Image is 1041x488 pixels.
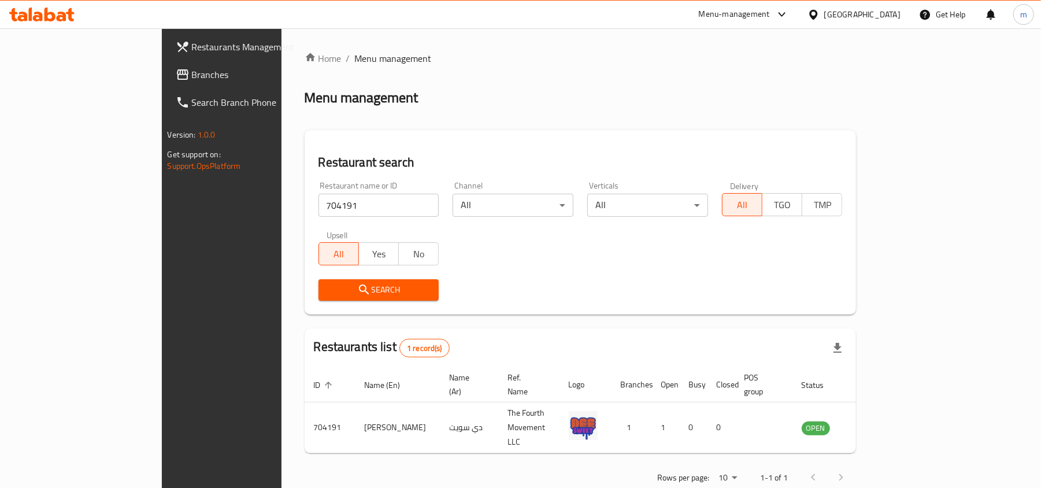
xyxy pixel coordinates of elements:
[499,402,560,453] td: The Fourth Movement LLC
[166,88,336,116] a: Search Branch Phone
[318,279,439,301] button: Search
[699,8,770,21] div: Menu-management
[508,371,546,398] span: Ref. Name
[652,367,680,402] th: Open
[365,378,416,392] span: Name (En)
[802,378,839,392] span: Status
[707,402,735,453] td: 0
[652,402,680,453] td: 1
[318,194,439,217] input: Search for restaurant name or ID..
[192,40,327,54] span: Restaurants Management
[399,339,450,357] div: Total records count
[314,378,336,392] span: ID
[305,51,857,65] nav: breadcrumb
[714,469,742,487] div: Rows per page:
[680,367,707,402] th: Busy
[824,8,901,21] div: [GEOGRAPHIC_DATA]
[727,197,758,213] span: All
[328,283,430,297] span: Search
[398,242,439,265] button: No
[730,182,759,190] label: Delivery
[168,127,196,142] span: Version:
[807,197,838,213] span: TMP
[192,95,327,109] span: Search Branch Phone
[1020,8,1027,21] span: m
[358,242,399,265] button: Yes
[168,158,241,173] a: Support.OpsPlatform
[767,197,798,213] span: TGO
[612,367,652,402] th: Branches
[318,154,843,171] h2: Restaurant search
[569,411,598,440] img: Dee Sweet
[560,367,612,402] th: Logo
[722,193,762,216] button: All
[168,147,221,162] span: Get support on:
[166,61,336,88] a: Branches
[314,338,450,357] h2: Restaurants list
[318,242,359,265] button: All
[403,246,434,263] span: No
[440,402,499,453] td: دي سويت
[355,51,432,65] span: Menu management
[198,127,216,142] span: 1.0.0
[657,471,709,485] p: Rows per page:
[305,367,893,453] table: enhanced table
[760,471,788,485] p: 1-1 of 1
[802,193,842,216] button: TMP
[346,51,350,65] li: /
[355,402,440,453] td: [PERSON_NAME]
[364,246,394,263] span: Yes
[453,194,573,217] div: All
[612,402,652,453] td: 1
[192,68,327,82] span: Branches
[707,367,735,402] th: Closed
[166,33,336,61] a: Restaurants Management
[762,193,802,216] button: TGO
[400,343,449,354] span: 1 record(s)
[324,246,354,263] span: All
[853,367,893,402] th: Action
[587,194,708,217] div: All
[802,422,830,435] span: OPEN
[450,371,485,398] span: Name (Ar)
[327,231,348,239] label: Upsell
[824,334,851,362] div: Export file
[305,88,418,107] h2: Menu management
[680,402,707,453] td: 0
[744,371,779,398] span: POS group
